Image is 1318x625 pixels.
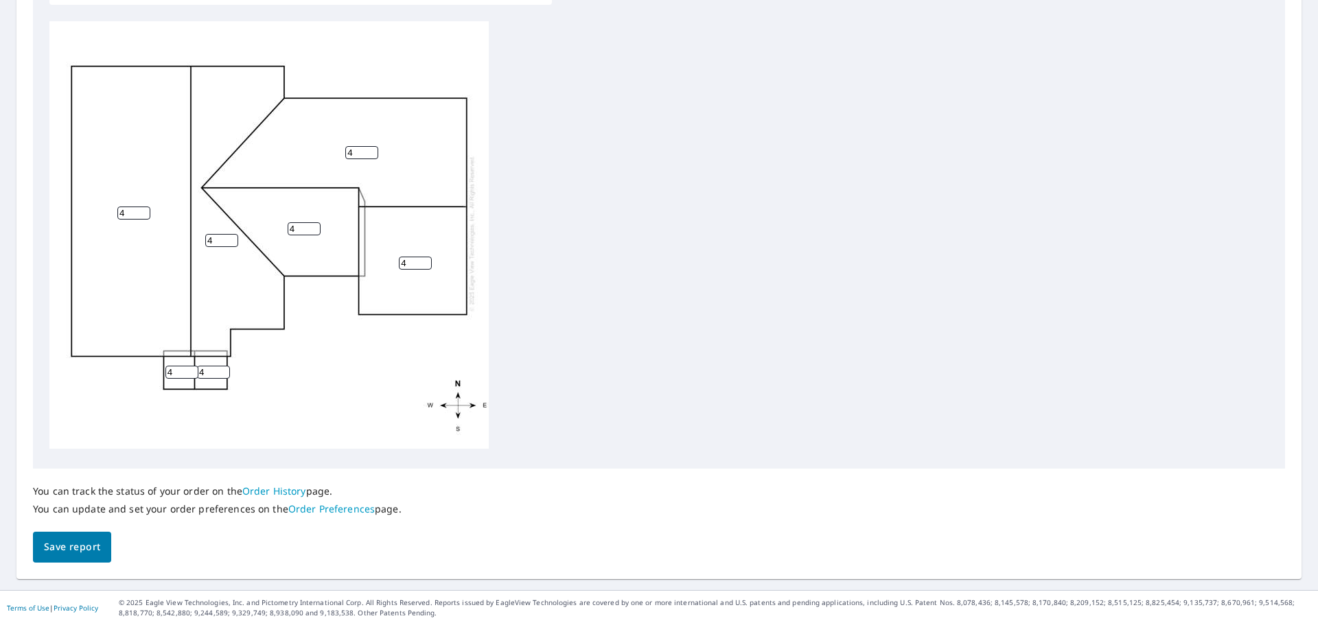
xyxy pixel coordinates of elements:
[7,603,49,613] a: Terms of Use
[44,539,100,556] span: Save report
[33,485,402,497] p: You can track the status of your order on the page.
[33,532,111,563] button: Save report
[33,503,402,515] p: You can update and set your order preferences on the page.
[119,598,1311,618] p: © 2025 Eagle View Technologies, Inc. and Pictometry International Corp. All Rights Reserved. Repo...
[242,484,306,497] a: Order History
[288,502,375,515] a: Order Preferences
[7,604,98,612] p: |
[54,603,98,613] a: Privacy Policy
